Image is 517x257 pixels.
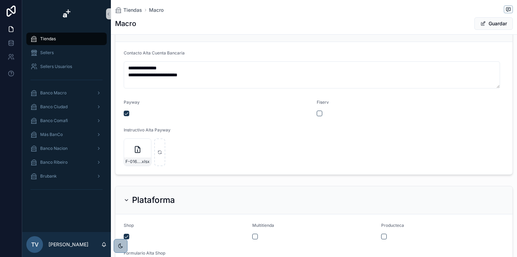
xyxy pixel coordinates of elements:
[149,7,164,14] a: Macro
[26,101,107,113] a: Banco Ciudad
[40,90,67,96] span: Banco Macro
[26,128,107,141] a: Más BanCo
[26,87,107,99] a: Banco Macro
[474,17,513,30] button: Guardar
[26,142,107,155] a: Banco Nacion
[40,36,56,42] span: Tiendas
[31,240,38,249] span: TV
[40,50,54,55] span: Sellers
[381,223,404,228] span: Producteca
[132,195,175,206] h2: Plataforma
[61,8,72,19] img: App logo
[115,19,136,28] h1: Macro
[40,173,57,179] span: Brubank
[124,223,134,228] span: Shop
[123,7,142,14] span: Tiendas
[40,160,68,165] span: Banco Ribeiro
[40,132,63,137] span: Más BanCo
[26,114,107,127] a: Banco Comafi
[26,156,107,169] a: Banco Ribeiro
[26,33,107,45] a: Tiendas
[124,100,140,105] span: Payway
[40,64,72,69] span: Sellers Usuarios
[124,250,165,256] span: Formulario Alta Shop
[40,104,68,110] span: Banco Ciudad
[49,241,88,248] p: [PERSON_NAME]
[40,118,68,123] span: Banco Comafi
[252,223,274,228] span: Multitienda
[141,159,150,164] span: .xlsx
[115,7,142,14] a: Tiendas
[125,159,141,164] span: F-0163---Decidir---Datos-para-Implementacion---NOMBRE-SELLER--Tienda-Macro
[22,28,111,204] div: scrollable content
[124,127,170,132] span: Instructivo Alta Payway
[26,60,107,73] a: Sellers Usuarios
[26,170,107,182] a: Brubank
[26,46,107,59] a: Sellers
[317,100,329,105] span: Fiserv
[124,50,185,55] span: Contacto Alta Cuenta Bancaria
[40,146,68,151] span: Banco Nacion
